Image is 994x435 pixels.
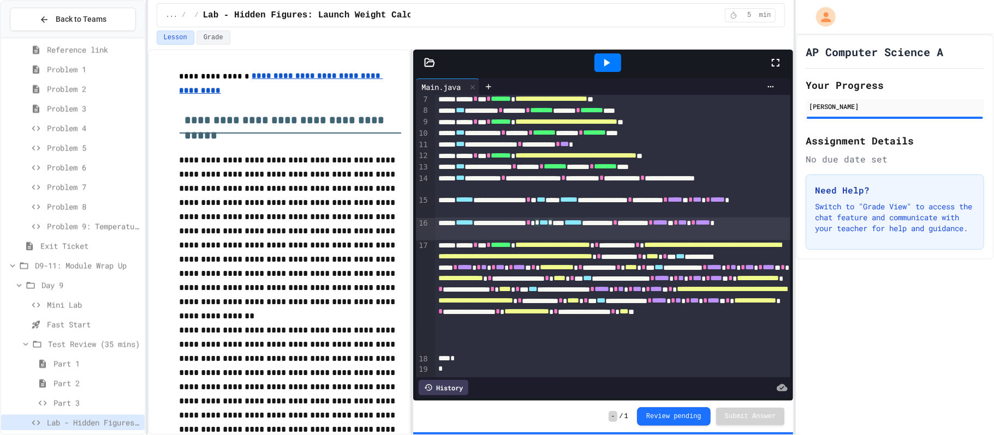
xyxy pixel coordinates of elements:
span: Problem 6 [47,162,140,173]
button: Review pending [637,407,711,426]
span: Problem 5 [47,142,140,154]
button: Lesson [157,31,194,45]
div: 16 [416,218,430,241]
span: Problem 9: Temperature Converter [47,221,140,232]
button: Back to Teams [10,8,136,31]
div: History [419,380,468,395]
span: / [194,11,198,20]
span: Exit Ticket [40,240,140,252]
span: Problem 4 [47,123,140,134]
button: Grade [197,31,230,45]
span: Lab - Hidden Figures: Launch Weight Calculator [47,417,140,428]
span: min [759,11,771,20]
span: Day 9 [41,280,140,291]
div: Main.java [416,81,466,93]
div: Main.java [416,78,480,95]
div: 10 [416,128,430,140]
div: 11 [416,140,430,151]
span: 1 [624,412,628,421]
div: [PERSON_NAME] [809,101,981,111]
div: 7 [416,94,430,106]
span: / [620,412,623,421]
div: 12 [416,150,430,162]
span: ... [166,11,178,20]
span: Back to Teams [56,14,106,25]
span: Mini Lab [47,299,140,311]
div: 13 [416,162,430,173]
h1: AP Computer Science A [806,44,943,59]
span: D9-11: Module Wrap Up [35,260,140,271]
div: 14 [416,173,430,195]
span: Part 3 [53,397,140,409]
span: Part 1 [53,358,140,370]
span: - [609,411,617,422]
span: Reference link [47,44,140,56]
div: 9 [416,117,430,128]
div: No due date set [806,153,984,166]
span: Fast Start [47,319,140,330]
div: 19 [416,364,430,375]
span: Problem 7 [47,182,140,193]
h3: Need Help? [815,184,975,197]
span: Problem 3 [47,103,140,114]
h2: Assignment Details [806,133,984,148]
div: 17 [416,240,430,354]
div: 8 [416,105,430,117]
p: Switch to "Grade View" to access the chat feature and communicate with your teacher for help and ... [815,201,975,234]
span: Lab - Hidden Figures: Launch Weight Calculator [203,9,444,22]
span: Part 2 [53,378,140,389]
span: Problem 1 [47,64,140,75]
h2: Your Progress [806,77,984,93]
span: 5 [741,11,758,20]
span: Problem 2 [47,83,140,95]
div: My Account [805,4,838,29]
span: Submit Answer [725,412,776,421]
span: / [182,11,186,20]
button: Submit Answer [716,408,785,425]
div: 15 [416,195,430,218]
span: Test Review (35 mins) [48,339,140,350]
div: 18 [416,354,430,365]
span: Problem 8 [47,201,140,213]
